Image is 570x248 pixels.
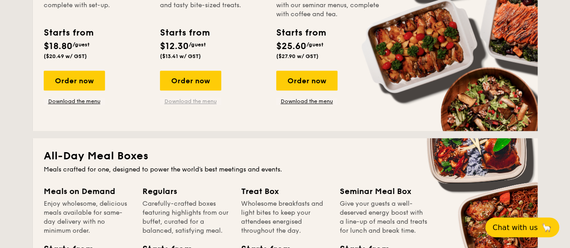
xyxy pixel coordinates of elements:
div: Enjoy wholesome, delicious meals available for same-day delivery with no minimum order. [44,199,132,235]
span: $18.80 [44,41,73,52]
span: ($20.49 w/ GST) [44,53,87,59]
div: Give your guests a well-deserved energy boost with a line-up of meals and treats for lunch and br... [340,199,428,235]
a: Download the menu [276,98,337,105]
span: /guest [306,41,324,48]
div: Order now [276,71,337,90]
button: Chat with us🦙 [485,217,559,237]
div: Order now [44,71,105,90]
a: Download the menu [160,98,221,105]
span: $25.60 [276,41,306,52]
div: Meals crafted for one, designed to power the world's best meetings and events. [44,165,527,174]
div: Regulars [142,185,230,198]
span: /guest [73,41,90,48]
span: 🦙 [541,222,552,233]
span: Chat with us [492,223,538,232]
span: ($27.90 w/ GST) [276,53,319,59]
div: Seminar Meal Box [340,185,428,198]
div: Carefully-crafted boxes featuring highlights from our buffet, curated for a balanced, satisfying ... [142,199,230,235]
div: Meals on Demand [44,185,132,198]
div: Treat Box [241,185,329,198]
span: ($13.41 w/ GST) [160,53,201,59]
h2: All-Day Meal Boxes [44,149,527,163]
div: Starts from [276,26,325,40]
div: Order now [160,71,221,90]
span: $12.30 [160,41,189,52]
span: /guest [189,41,206,48]
div: Starts from [44,26,93,40]
a: Download the menu [44,98,105,105]
div: Starts from [160,26,209,40]
div: Wholesome breakfasts and light bites to keep your attendees energised throughout the day. [241,199,329,235]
